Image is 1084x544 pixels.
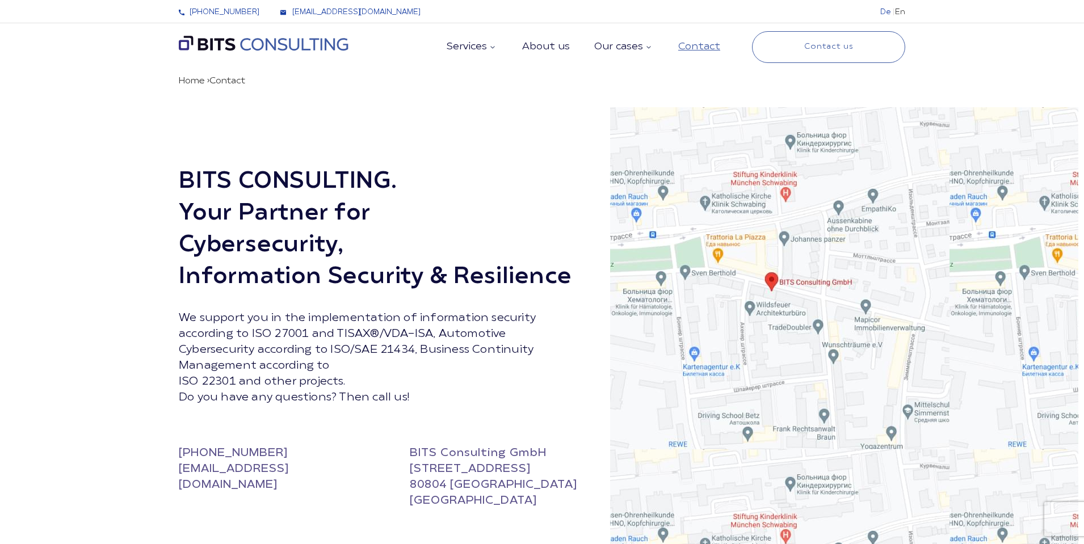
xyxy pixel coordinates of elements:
h1: BITS CONSULTING. Your Partner for Cybersecurity, Information Security & Resilience [179,134,593,293]
a: About us [522,41,570,52]
a: Services [447,42,498,52]
a: Our cases [594,42,654,52]
a: Contact [678,41,720,52]
a: [EMAIL_ADDRESS][DOMAIN_NAME] [179,461,362,493]
span: › [207,77,209,86]
li: En [893,9,905,16]
span: Contact [209,77,245,86]
p: We support you in the implementation of information security according to ISO 27001 and TISAX®/VD... [179,310,549,406]
a: [EMAIL_ADDRESS][DOMAIN_NAME] [279,9,420,16]
a: Home [179,77,205,86]
a: [PHONE_NUMBER] [179,445,362,461]
a: Contact us [752,31,905,63]
a: De [880,9,891,16]
li: BITS Consulting GmbH [STREET_ADDRESS] 80804 [GEOGRAPHIC_DATA] [GEOGRAPHIC_DATA] [410,445,593,509]
a: [PHONE_NUMBER] [179,9,259,16]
